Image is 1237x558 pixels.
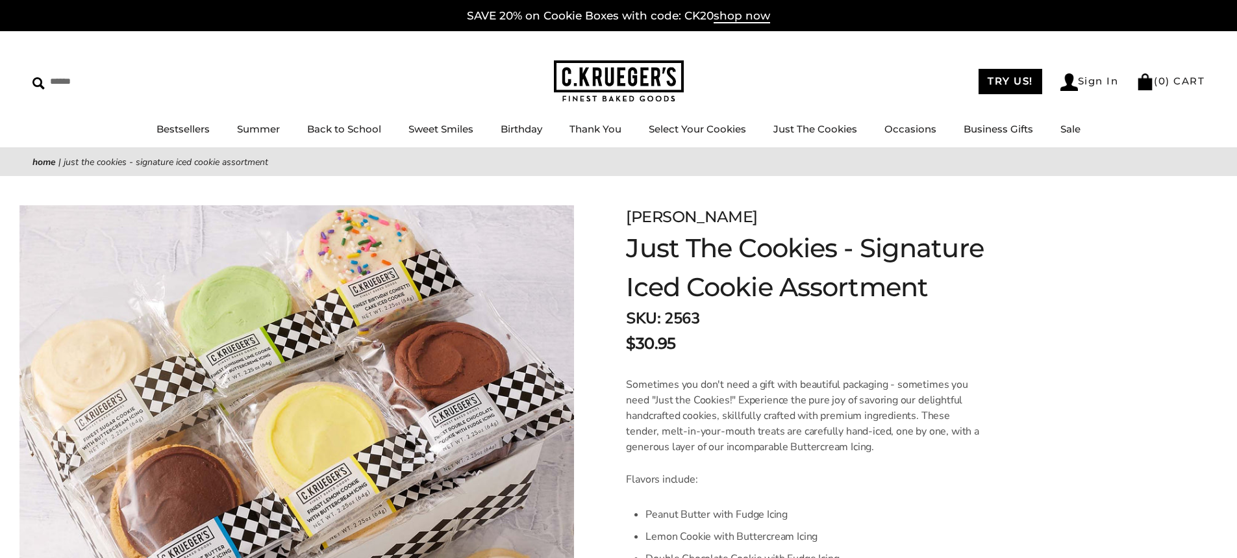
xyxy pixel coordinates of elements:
a: Sign In [1060,73,1119,91]
a: (0) CART [1136,75,1205,87]
strong: SKU: [626,308,660,329]
a: Thank You [569,123,621,135]
span: shop now [714,9,770,23]
nav: breadcrumbs [32,155,1205,170]
span: Just The Cookies - Signature Iced Cookie Assortment [64,156,268,168]
img: Search [32,77,45,90]
li: Peanut Butter with Fudge Icing [645,503,981,526]
h1: Just The Cookies - Signature Iced Cookie Assortment [626,229,1040,307]
a: TRY US! [979,69,1042,94]
a: Bestsellers [156,123,210,135]
a: Home [32,156,56,168]
img: Bag [1136,73,1154,90]
span: | [58,156,61,168]
li: Lemon Cookie with Buttercream Icing [645,526,981,548]
img: C.KRUEGER'S [554,60,684,103]
a: Sale [1060,123,1081,135]
p: Flavors include: [626,472,981,487]
a: Just The Cookies [773,123,857,135]
a: Business Gifts [964,123,1033,135]
div: [PERSON_NAME] [626,205,1040,229]
p: Sometimes you don't need a gift with beautiful packaging - sometimes you need "Just the Cookies!"... [626,377,981,455]
span: 0 [1158,75,1166,87]
a: Select Your Cookies [649,123,746,135]
span: 2563 [664,308,699,329]
a: Back to School [307,123,381,135]
span: $30.95 [626,332,675,355]
a: Birthday [501,123,542,135]
a: Summer [237,123,280,135]
a: Sweet Smiles [408,123,473,135]
a: Occasions [884,123,936,135]
input: Search [32,71,187,92]
img: Account [1060,73,1078,91]
a: SAVE 20% on Cookie Boxes with code: CK20shop now [467,9,770,23]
